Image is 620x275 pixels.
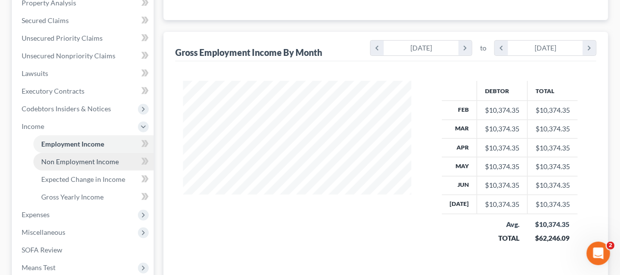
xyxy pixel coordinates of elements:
[442,157,477,176] th: May
[528,195,578,214] td: $10,374.35
[528,138,578,157] td: $10,374.35
[528,157,578,176] td: $10,374.35
[495,41,508,55] i: chevron_left
[485,162,519,172] div: $10,374.35
[583,41,596,55] i: chevron_right
[22,16,69,25] span: Secured Claims
[485,180,519,190] div: $10,374.35
[442,120,477,138] th: Mar
[607,242,615,250] span: 2
[14,29,154,47] a: Unsecured Priority Claims
[442,101,477,120] th: Feb
[22,122,44,130] span: Income
[22,34,103,42] span: Unsecured Priority Claims
[485,200,519,209] div: $10,374.35
[41,175,125,183] span: Expected Change in Income
[536,220,570,229] div: $10,374.35
[528,176,578,195] td: $10,374.35
[458,41,472,55] i: chevron_right
[14,12,154,29] a: Secured Claims
[528,81,578,100] th: Total
[33,153,154,171] a: Non Employment Income
[536,233,570,243] div: $62,246.09
[485,233,520,243] div: TOTAL
[22,104,111,113] span: Codebtors Insiders & Notices
[528,101,578,120] td: $10,374.35
[485,124,519,134] div: $10,374.35
[33,135,154,153] a: Employment Income
[480,43,486,53] span: to
[485,105,519,115] div: $10,374.35
[22,51,115,60] span: Unsecured Nonpriority Claims
[41,193,104,201] span: Gross Yearly Income
[528,120,578,138] td: $10,374.35
[442,138,477,157] th: Apr
[384,41,459,55] div: [DATE]
[33,171,154,188] a: Expected Change in Income
[14,47,154,65] a: Unsecured Nonpriority Claims
[22,246,62,254] span: SOFA Review
[14,82,154,100] a: Executory Contracts
[22,263,55,272] span: Means Test
[442,195,477,214] th: [DATE]
[41,157,119,166] span: Non Employment Income
[22,69,48,77] span: Lawsuits
[14,65,154,82] a: Lawsuits
[14,241,154,259] a: SOFA Review
[41,140,104,148] span: Employment Income
[33,188,154,206] a: Gross Yearly Income
[22,228,65,236] span: Miscellaneous
[485,143,519,153] div: $10,374.35
[587,242,610,265] iframe: Intercom live chat
[485,220,520,229] div: Avg.
[22,87,84,95] span: Executory Contracts
[508,41,583,55] div: [DATE]
[371,41,384,55] i: chevron_left
[22,210,50,219] span: Expenses
[175,47,322,58] div: Gross Employment Income By Month
[442,176,477,195] th: Jun
[477,81,528,100] th: Debtor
